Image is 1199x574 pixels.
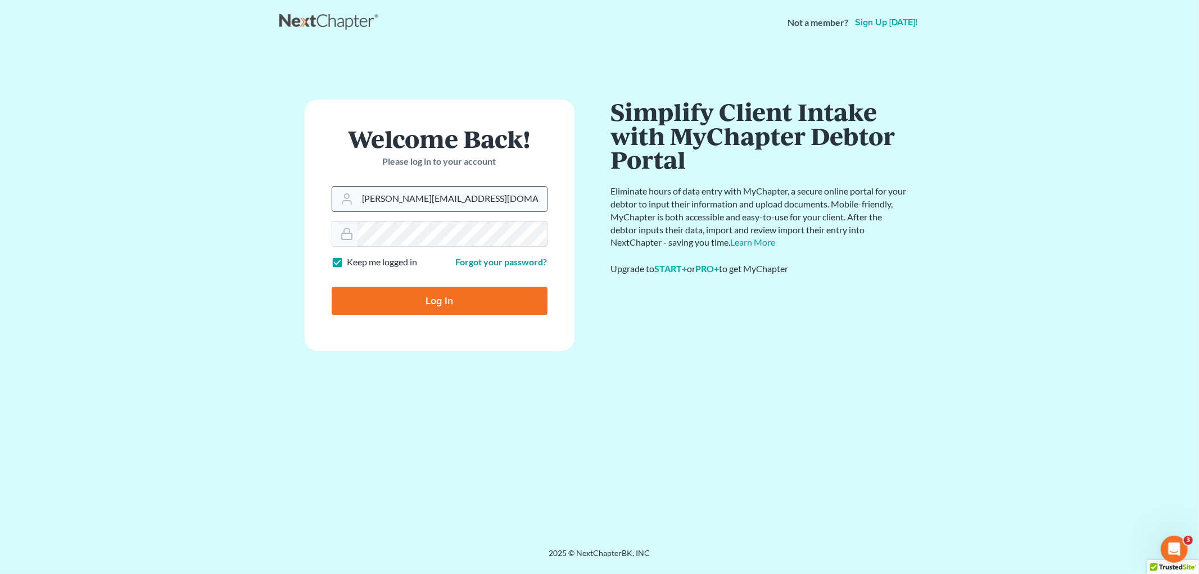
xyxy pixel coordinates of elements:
label: Keep me logged in [347,256,418,269]
strong: Not a member? [788,16,849,29]
iframe: Intercom live chat [1161,536,1188,563]
input: Log In [332,287,548,315]
p: Please log in to your account [332,155,548,168]
input: Email Address [358,187,547,211]
a: Learn More [731,237,776,247]
a: Sign up [DATE]! [853,18,920,27]
h1: Welcome Back! [332,126,548,151]
div: 2025 © NextChapterBK, INC [279,548,920,568]
p: Eliminate hours of data entry with MyChapter, a secure online portal for your debtor to input the... [611,185,909,249]
a: PRO+ [696,263,720,274]
a: Forgot your password? [456,256,548,267]
h1: Simplify Client Intake with MyChapter Debtor Portal [611,100,909,171]
span: 3 [1184,536,1193,545]
a: START+ [655,263,687,274]
div: Upgrade to or to get MyChapter [611,263,909,275]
